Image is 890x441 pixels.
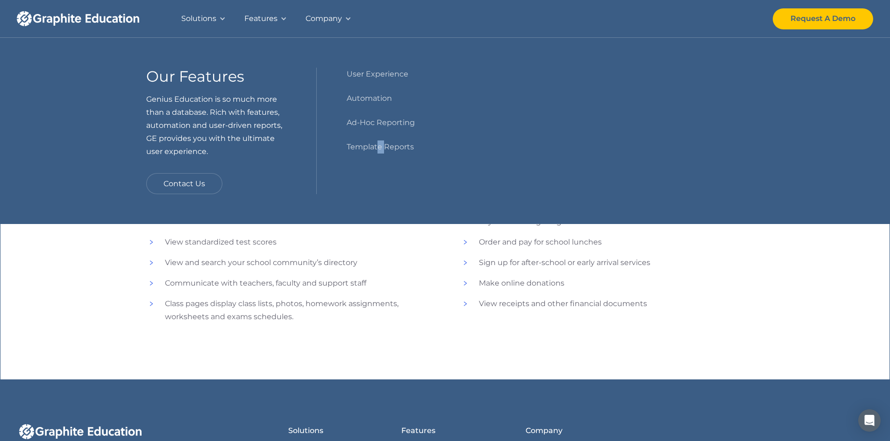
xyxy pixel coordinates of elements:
li: Sign up for after-school or early arrival services [460,256,744,269]
a: Template Reports [347,140,414,154]
div: Solutions [181,12,216,25]
div: Company [306,12,342,25]
li: Communicate with teachers, faculty and support staff [146,277,430,290]
li: View receipts and other financial documents [460,297,744,310]
li: View standardized test scores [146,236,430,249]
a: Ad-Hoc Reporting [347,116,415,129]
h3: Our Features [146,68,244,85]
div: Features [401,424,435,437]
a: Request A Demo [773,8,873,29]
a: User Experience [347,68,408,81]
div: Contact Us [164,177,205,190]
li: Make online donations [460,277,744,290]
div: Features [244,12,278,25]
li: Order and pay for school lunches [460,236,744,249]
div: Company [526,424,562,437]
a: Automation [347,92,392,105]
a: Contact Us [146,173,222,194]
p: Genius Education is so much more than a database. Rich with features, automation and user-driven ... [146,93,287,158]
div: Request A Demo [790,12,855,25]
li: View and search your school community’s directory [146,256,430,269]
li: Class pages display class lists, photos, homework assignments, worksheets and exams schedules. [146,297,430,323]
div: Open Intercom Messenger [858,409,881,432]
div: Solutions [288,424,323,437]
